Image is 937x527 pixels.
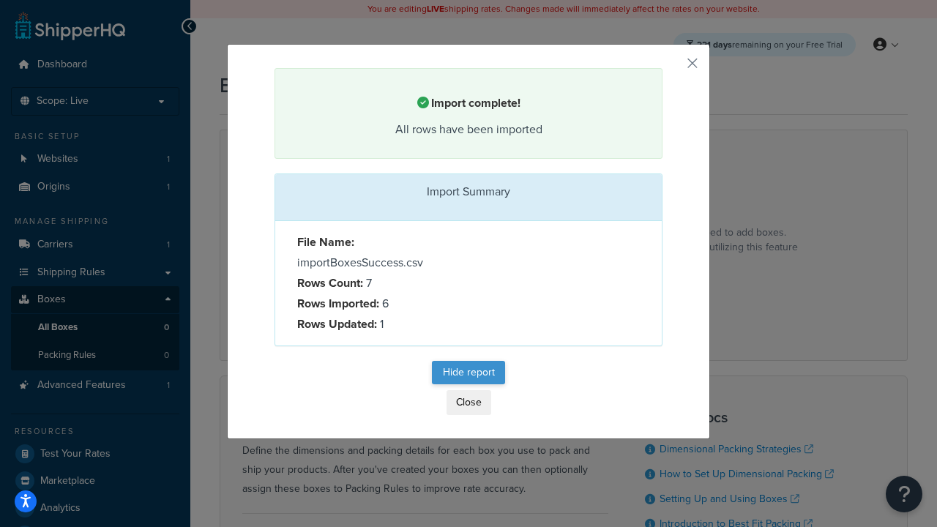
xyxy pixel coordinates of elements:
button: Hide report [432,361,505,384]
strong: File Name: [297,233,354,250]
h3: Import Summary [286,185,651,198]
div: importBoxesSuccess.csv 7 6 1 [286,232,468,334]
strong: Rows Imported: [297,295,379,312]
button: Close [447,390,491,415]
div: All rows have been imported [294,119,643,140]
strong: Rows Updated: [297,315,377,332]
h4: Import complete! [294,94,643,112]
strong: Rows Count: [297,274,363,291]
